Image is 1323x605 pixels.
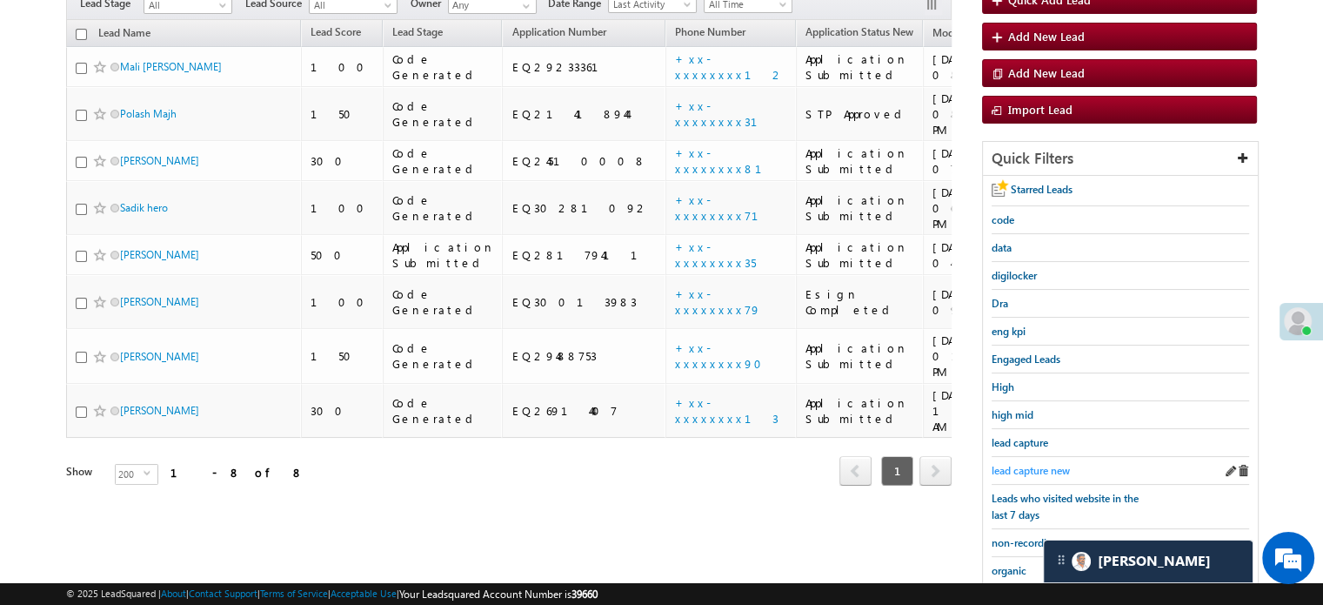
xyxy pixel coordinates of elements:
[116,465,144,484] span: 200
[675,340,772,371] a: +xx-xxxxxxxx90
[302,23,370,45] a: Lead Score
[144,469,157,477] span: select
[881,456,913,486] span: 1
[805,340,915,372] div: Application Submitted
[992,536,1059,549] span: non-recording
[805,286,915,318] div: Esign Completed
[992,353,1060,366] span: Engaged Leads
[675,395,778,426] a: +xx-xxxxxxxx13
[511,25,605,38] span: Application Number
[675,239,756,270] a: +xx-xxxxxxxx35
[992,564,1026,577] span: organic
[1054,553,1068,567] img: carter-drag
[90,91,292,114] div: Chat with us now
[331,588,397,599] a: Acceptable Use
[675,25,745,38] span: Phone Number
[511,200,658,216] div: EQ30281092
[285,9,327,50] div: Minimize live chat window
[392,25,443,38] span: Lead Stage
[392,145,495,177] div: Code Generated
[992,436,1048,449] span: lead capture
[839,458,872,486] a: prev
[511,403,658,419] div: EQ26914407
[30,91,73,114] img: d_60004797649_company_0_60004797649
[932,91,1028,138] div: [DATE] 08:14 PM
[23,161,317,459] textarea: Type your message and hit 'Enter'
[311,294,375,310] div: 100
[797,23,922,45] a: Application Status New
[161,588,186,599] a: About
[311,200,375,216] div: 100
[1008,29,1085,44] span: Add New Lead
[120,295,199,308] a: [PERSON_NAME]
[384,23,451,45] a: Lead Stage
[120,60,222,73] a: Mali [PERSON_NAME]
[805,145,915,177] div: Application Submitted
[919,458,952,486] a: next
[805,192,915,224] div: Application Submitted
[170,462,304,482] div: 1 - 8 of 8
[1008,102,1072,117] span: Import Lead
[675,98,778,129] a: +xx-xxxxxxxx31
[392,98,495,130] div: Code Generated
[932,387,1028,434] div: [DATE] 10:17 AM
[392,192,495,224] div: Code Generated
[90,24,159,46] a: Lead Name
[932,26,991,39] span: Modified On
[392,239,495,271] div: Application Submitted
[839,456,872,486] span: prev
[311,25,361,38] span: Lead Score
[399,588,598,601] span: Your Leadsquared Account Number is
[932,286,1028,318] div: [DATE] 09:56 AM
[805,239,915,271] div: Application Submitted
[311,247,375,263] div: 500
[992,213,1014,226] span: code
[932,239,1028,271] div: [DATE] 04:02 PM
[1011,183,1072,196] span: Starred Leads
[992,241,1012,254] span: data
[120,154,199,167] a: [PERSON_NAME]
[992,269,1037,282] span: digilocker
[805,25,913,38] span: Application Status New
[675,286,761,317] a: +xx-xxxxxxxx79
[503,23,614,45] a: Application Number
[120,350,199,363] a: [PERSON_NAME]
[992,297,1008,310] span: Dra
[120,248,199,261] a: [PERSON_NAME]
[571,588,598,601] span: 39660
[66,464,101,480] div: Show
[992,464,1070,477] span: lead capture new
[992,408,1033,421] span: high mid
[675,145,783,176] a: +xx-xxxxxxxx81
[392,340,495,372] div: Code Generated
[120,201,168,214] a: Sadik hero
[919,456,952,486] span: next
[311,403,375,419] div: 300
[1008,65,1085,80] span: Add New Lead
[311,153,375,169] div: 300
[392,286,495,318] div: Code Generated
[932,145,1028,177] div: [DATE] 07:47 PM
[511,153,658,169] div: EQ24510008
[932,333,1028,380] div: [DATE] 01:17 PM
[76,29,87,40] input: Check all records
[1043,540,1253,583] div: carter-dragCarter[PERSON_NAME]
[311,106,375,122] div: 150
[992,380,1014,393] span: High
[924,23,1016,45] a: Modified On (sorted descending)
[511,247,658,263] div: EQ28179411
[511,59,658,75] div: EQ29233361
[511,106,658,122] div: EQ21418944
[675,51,785,82] a: +xx-xxxxxxxx12
[675,192,779,223] a: +xx-xxxxxxxx71
[983,142,1258,176] div: Quick Filters
[311,348,375,364] div: 150
[392,395,495,427] div: Code Generated
[932,51,1028,83] div: [DATE] 08:44 PM
[511,348,658,364] div: EQ29488753
[511,294,658,310] div: EQ30013983
[805,51,915,83] div: Application Submitted
[992,492,1139,521] span: Leads who visited website in the last 7 days
[932,185,1028,232] div: [DATE] 06:15 PM
[1098,553,1211,569] span: Carter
